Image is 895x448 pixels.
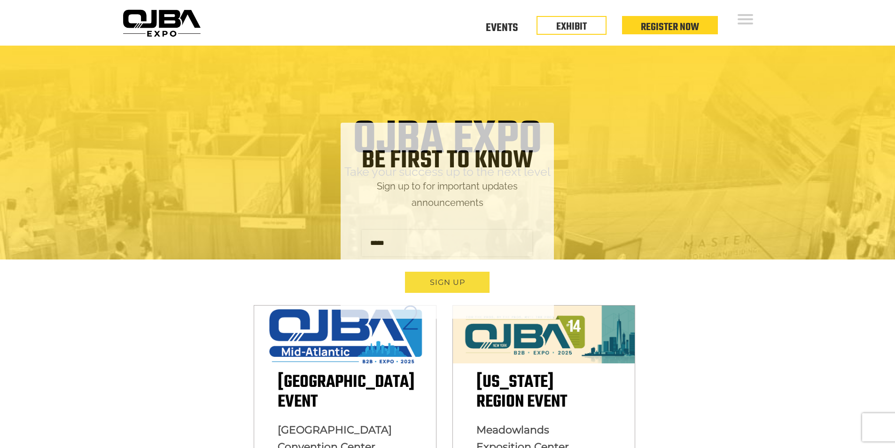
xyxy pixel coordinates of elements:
[341,146,554,176] h1: Be first to know
[405,272,490,293] button: Sign up
[353,116,542,164] h1: OJBA EXPO
[476,369,567,416] span: [US_STATE] Region Event
[126,164,770,180] h2: Take your success up to the next level
[341,178,554,211] p: Sign up to for important updates announcements
[641,19,699,35] a: Register Now
[278,369,415,416] span: [GEOGRAPHIC_DATA] Event
[556,19,587,35] a: EXHIBIT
